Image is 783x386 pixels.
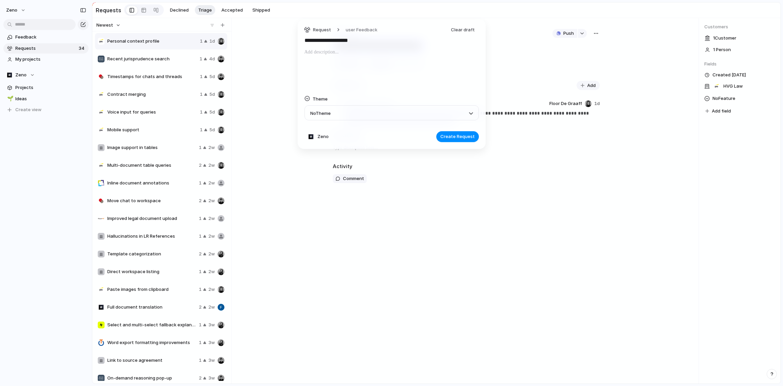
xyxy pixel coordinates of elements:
span: No Theme [310,110,331,116]
span: user Feedback [346,26,377,33]
span: Request [313,26,331,33]
span: Clear draft [451,27,475,33]
span: Theme [313,96,328,102]
span: Zeno [317,133,329,140]
button: user Feedback [342,25,381,35]
button: Request [303,25,333,35]
button: Clear draft [447,25,479,35]
button: Create Request [436,131,479,142]
span: Create Request [440,133,475,140]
